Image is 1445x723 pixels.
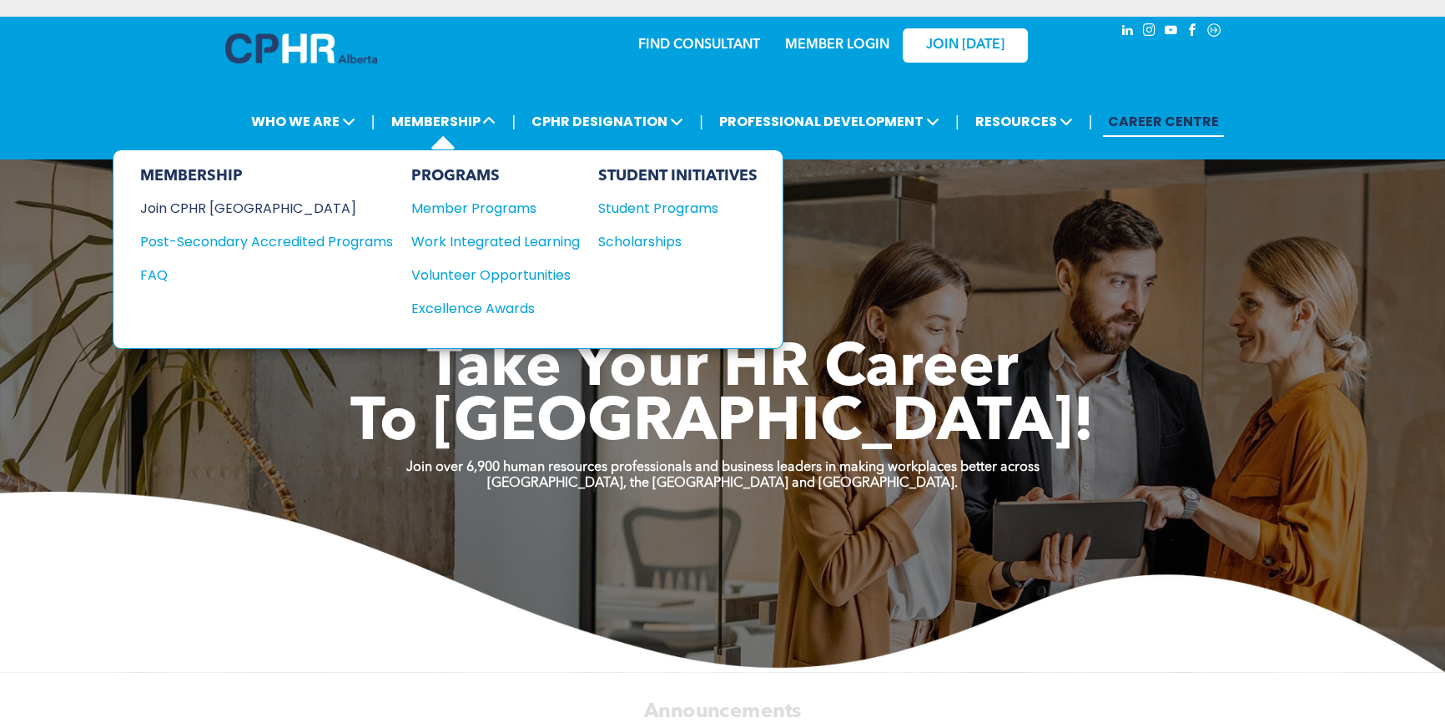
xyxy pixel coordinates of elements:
[411,265,563,286] div: Volunteer Opportunities
[699,104,703,139] li: |
[1183,21,1201,43] a: facebook
[714,106,944,137] span: PROFESSIONAL DEVELOPMENT
[140,167,393,185] div: MEMBERSHIP
[643,701,801,721] span: Announcements
[411,231,563,252] div: Work Integrated Learning
[140,198,393,219] a: Join CPHR [GEOGRAPHIC_DATA]
[246,106,360,137] span: WHO WE ARE
[511,104,516,139] li: |
[526,106,688,137] span: CPHR DESIGNATION
[1089,104,1093,139] li: |
[411,298,580,319] a: Excellence Awards
[1140,21,1158,43] a: instagram
[411,231,580,252] a: Work Integrated Learning
[970,106,1078,137] span: RESOURCES
[598,231,758,252] a: Scholarships
[598,198,742,219] div: Student Programs
[598,198,758,219] a: Student Programs
[1161,21,1180,43] a: youtube
[140,231,368,252] div: Post-Secondary Accredited Programs
[785,38,889,52] a: MEMBER LOGIN
[350,394,1095,454] span: To [GEOGRAPHIC_DATA]!
[427,340,1019,400] span: Take Your HR Career
[406,461,1040,474] strong: Join over 6,900 human resources professionals and business leaders in making workplaces better ac...
[411,298,563,319] div: Excellence Awards
[225,33,377,63] img: A blue and white logo for cp alberta
[1205,21,1223,43] a: Social network
[598,167,758,185] div: STUDENT INITIATIVES
[411,265,580,286] a: Volunteer Opportunities
[140,265,393,286] a: FAQ
[140,265,368,286] div: FAQ
[926,38,1004,53] span: JOIN [DATE]
[140,231,393,252] a: Post-Secondary Accredited Programs
[140,198,368,219] div: Join CPHR [GEOGRAPHIC_DATA]
[411,198,563,219] div: Member Programs
[903,28,1028,63] a: JOIN [DATE]
[385,106,501,137] span: MEMBERSHIP
[411,167,580,185] div: PROGRAMS
[411,198,580,219] a: Member Programs
[371,104,375,139] li: |
[638,38,760,52] a: FIND CONSULTANT
[1103,106,1224,137] a: CAREER CENTRE
[487,477,958,490] strong: [GEOGRAPHIC_DATA], the [GEOGRAPHIC_DATA] and [GEOGRAPHIC_DATA].
[598,231,742,252] div: Scholarships
[1118,21,1136,43] a: linkedin
[955,104,959,139] li: |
